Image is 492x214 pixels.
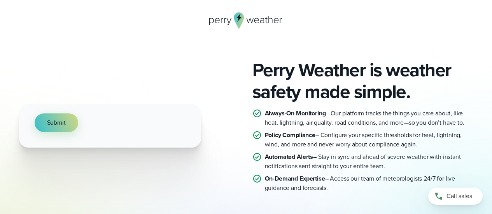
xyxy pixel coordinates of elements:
[252,59,473,103] h2: Perry Weather is weather safety made simple.
[265,152,313,161] strong: Automated Alerts
[446,191,472,201] span: Call sales
[265,130,473,149] p: – Configure your specific thresholds for heat, lightning, wind, and more and never worry about co...
[428,188,483,205] a: Call sales
[265,152,473,171] p: – Stay in sync and ahead of severe weather with instant notifications sent straight to your entir...
[265,174,325,183] strong: On-Demand Expertise
[265,174,473,193] p: – Access our team of meteorologists 24/7 for live guidance and forecasts.
[47,118,66,127] span: Submit
[35,113,78,132] button: Submit
[265,130,315,139] strong: Policy Compliance
[265,109,473,127] p: – Our platform tracks the things you care about, like heat, lightning, air quality, road conditio...
[265,109,326,118] strong: Always-On Monitoring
